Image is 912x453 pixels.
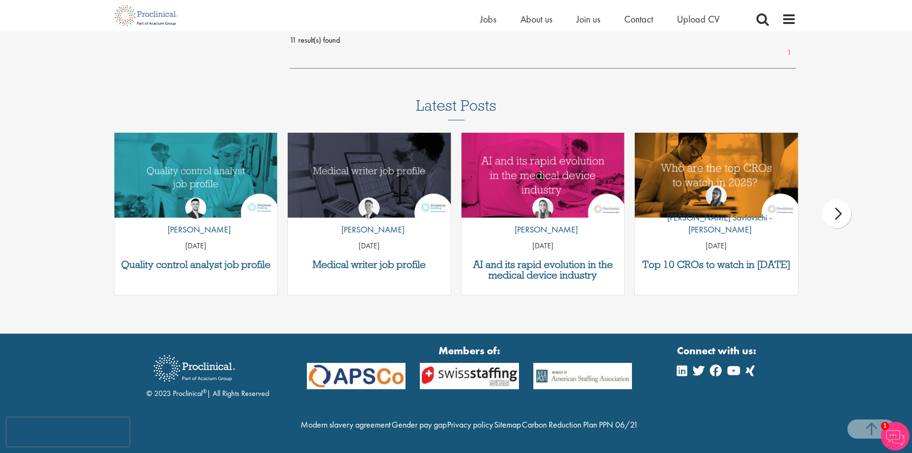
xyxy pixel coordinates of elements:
a: 1 [782,47,796,58]
img: Proclinical Recruitment [146,348,242,388]
a: Joshua Godden [PERSON_NAME] [160,197,231,241]
div: © 2023 Proclinical | All Rights Reserved [146,348,269,399]
img: Chatbot [881,422,910,451]
a: Link to a post [114,133,278,218]
h3: Latest Posts [416,97,496,120]
p: [PERSON_NAME] [160,223,231,236]
a: AI and its rapid evolution in the medical device industry [466,259,620,280]
sup: ® [203,387,207,395]
a: Link to a post [288,133,451,218]
p: [DATE] [462,241,625,252]
p: [DATE] [288,241,451,252]
a: Modern slavery agreement [301,419,391,430]
img: APSCo [413,363,526,389]
strong: Connect with us: [677,343,758,358]
p: [DATE] [114,241,278,252]
a: George Watson [PERSON_NAME] [334,197,405,241]
img: George Watson [359,197,380,219]
a: Medical writer job profile [293,259,446,270]
img: APSCo [526,363,640,389]
img: APSCo [300,363,413,389]
span: 1 [881,422,889,430]
a: Theodora Savlovschi - Wicks [PERSON_NAME] Savlovschi - [PERSON_NAME] [635,186,798,241]
p: [PERSON_NAME] [507,223,578,236]
img: Joshua Godden [185,197,206,219]
a: Hannah Burke [PERSON_NAME] [507,197,578,241]
a: Sitemap [494,419,521,430]
a: Privacy policy [447,419,493,430]
strong: Members of: [307,343,632,358]
p: [DATE] [635,241,798,252]
img: AI and Its Impact on the Medical Device Industry | Proclinical [462,133,625,218]
a: Link to a post [462,133,625,218]
a: Jobs [480,13,496,25]
a: Link to a post [635,133,798,218]
a: Join us [576,13,600,25]
a: Upload CV [677,13,720,25]
a: Quality control analyst job profile [119,259,273,270]
a: About us [520,13,552,25]
img: Medical writer job profile [288,133,451,218]
span: 11 result(s) found [290,33,796,47]
img: quality control analyst job profile [114,133,278,218]
div: next [822,199,851,228]
p: [PERSON_NAME] [334,223,405,236]
a: Top 10 CROs to watch in [DATE] [640,259,793,270]
a: Gender pay gap [392,419,447,430]
img: Top 10 CROs 2025 | Proclinical [635,133,798,218]
img: Hannah Burke [532,197,553,219]
a: Carbon Reduction Plan PPN 06/21 [522,419,638,430]
p: [PERSON_NAME] Savlovschi - [PERSON_NAME] [635,211,798,236]
a: Contact [624,13,653,25]
iframe: reCAPTCHA [7,418,129,446]
img: Theodora Savlovschi - Wicks [706,186,727,207]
